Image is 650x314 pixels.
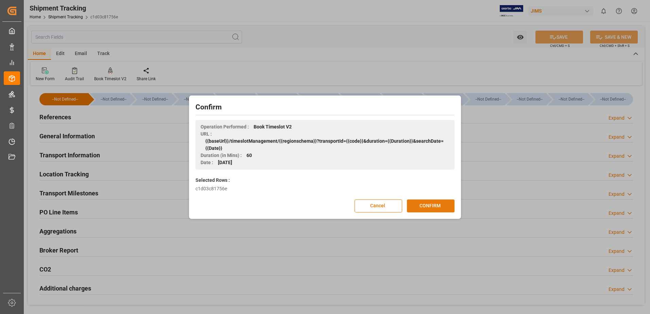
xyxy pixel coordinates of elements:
span: Date : [201,159,213,166]
span: [DATE] [218,159,232,166]
label: Selected Rows : [195,177,230,184]
span: Book Timeslot V2 [254,123,292,130]
span: Duration (in Mins) : [201,152,242,159]
h2: Confirm [195,102,455,113]
span: URL : [201,130,212,138]
span: Operation Performed : [201,123,249,130]
button: Cancel [355,199,402,212]
span: 60 [246,152,252,159]
div: c1d03c81756e [195,185,455,192]
span: {{baseUrl}}/timeslotManagement/{{regionschema}}?transportId={{code}}&duration={{Duration}}&search... [205,138,449,152]
button: CONFIRM [407,199,455,212]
